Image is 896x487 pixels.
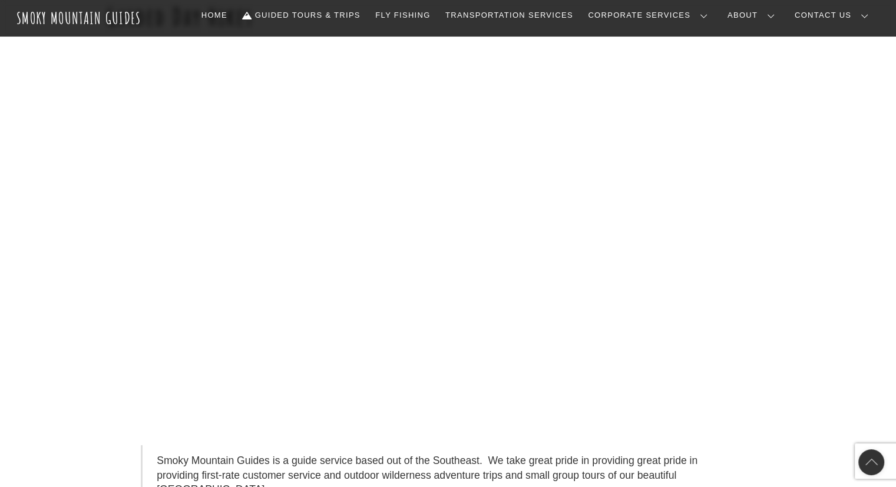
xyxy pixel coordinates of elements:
[723,3,784,28] a: About
[238,3,365,28] a: Guided Tours & Trips
[790,3,878,28] a: Contact Us
[371,3,435,28] a: Fly Fishing
[16,8,141,28] a: Smoky Mountain Guides
[197,3,232,28] a: Home
[441,3,577,28] a: Transportation Services
[583,3,717,28] a: Corporate Services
